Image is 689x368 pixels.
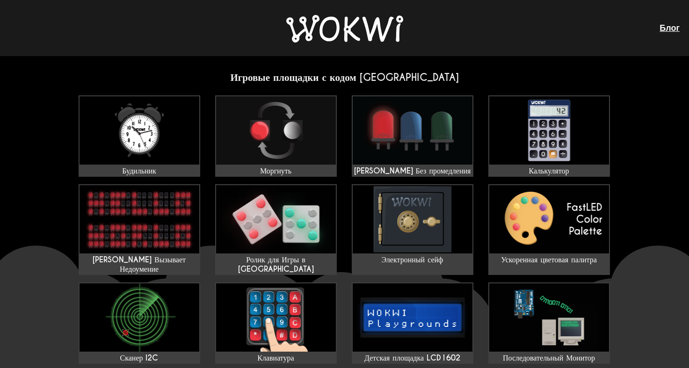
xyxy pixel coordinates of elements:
[353,283,472,352] img: Детская площадка LCD1602
[80,185,199,253] img: Чарли Вызывает Недоумение
[93,255,186,274] ya-tr-span: [PERSON_NAME] Вызывает Недоумение
[501,255,597,265] ya-tr-span: Ускоренная цветовая палитра
[80,96,199,165] img: Будильник
[215,95,337,177] a: Моргнуть
[230,71,458,84] ya-tr-span: Игровые площадки с кодом [GEOGRAPHIC_DATA]
[216,283,336,352] img: Клавиатура
[488,282,610,364] a: Последовательный Монитор
[489,96,609,165] img: Калькулятор
[260,166,291,176] ya-tr-span: Моргнуть
[660,23,680,33] a: Блог
[215,282,337,364] a: Клавиатура
[238,255,314,274] ya-tr-span: Ролик для Игры в [GEOGRAPHIC_DATA]
[353,96,472,165] img: Мигайте Без промедления
[215,184,337,275] a: Ролик для Игры в [GEOGRAPHIC_DATA]
[216,185,336,253] img: Ролик для Игры в Кости
[216,96,336,165] img: Моргнуть
[503,353,595,363] ya-tr-span: Последовательный Монитор
[489,185,609,253] img: Ускоренная цветовая палитра
[80,283,199,352] img: Сканер I2C
[79,184,200,275] a: [PERSON_NAME] Вызывает Недоумение
[257,353,294,363] ya-tr-span: Клавиатура
[354,166,471,176] ya-tr-span: [PERSON_NAME] Без промедления
[352,184,473,275] a: Электронный сейф
[79,282,200,364] a: Сканер I2C
[488,95,610,177] a: Калькулятор
[122,166,156,176] ya-tr-span: Будильник
[286,15,403,43] img: Вокви
[488,184,610,275] a: Ускоренная цветовая палитра
[382,255,443,265] ya-tr-span: Электронный сейф
[352,95,473,177] a: [PERSON_NAME] Без промедления
[79,95,200,177] a: Будильник
[489,283,609,352] img: Последовательный Монитор
[364,353,460,363] ya-tr-span: Детская площадка LCD1602
[120,353,159,363] ya-tr-span: Сканер I2C
[352,282,473,364] a: Детская площадка LCD1602
[353,185,472,253] img: Электронный сейф
[529,166,569,176] ya-tr-span: Калькулятор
